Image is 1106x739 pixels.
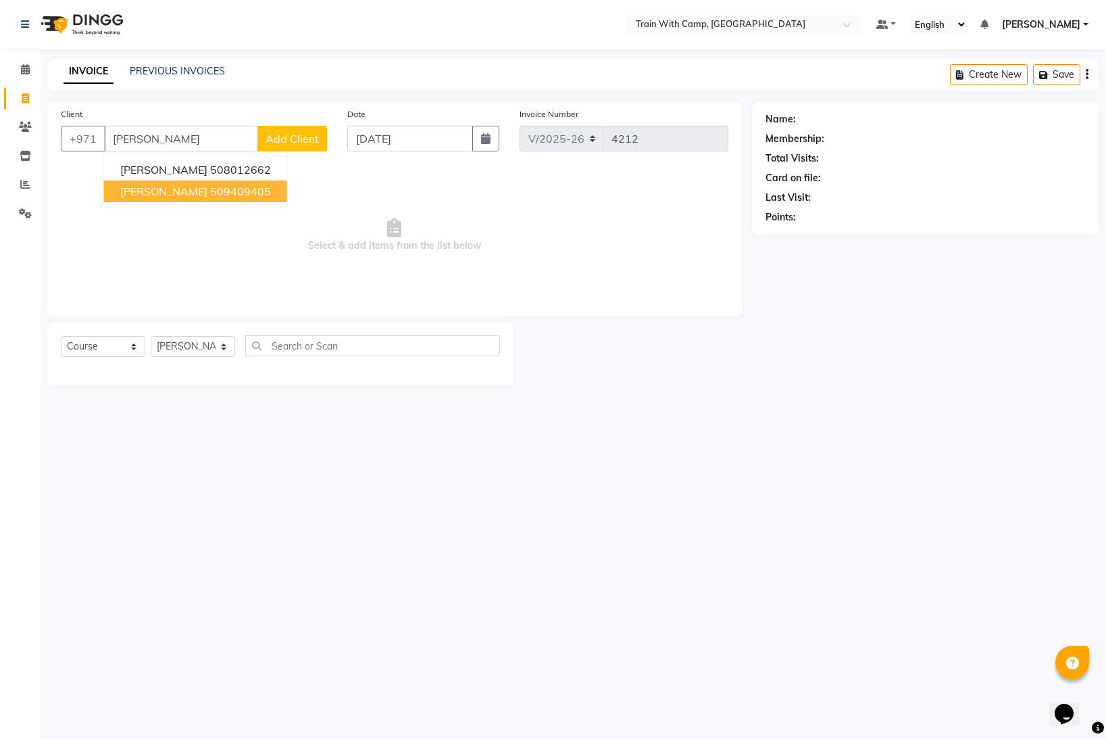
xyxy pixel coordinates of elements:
[210,163,271,176] ngb-highlight: 508012662
[765,151,819,166] div: Total Visits:
[120,163,207,176] span: [PERSON_NAME]
[765,112,796,126] div: Name:
[266,132,319,145] span: Add Client
[210,185,271,198] ngb-highlight: 509409405
[520,108,578,120] label: Invoice Number
[950,64,1028,85] button: Create New
[347,108,366,120] label: Date
[765,132,824,146] div: Membership:
[120,185,207,198] span: [PERSON_NAME]
[130,65,225,77] a: PREVIOUS INVOICES
[765,171,821,185] div: Card on file:
[1033,64,1080,85] button: Save
[765,210,796,224] div: Points:
[61,168,728,303] span: Select & add items from the list below
[245,335,500,356] input: Search or Scan
[765,191,811,205] div: Last Visit:
[1002,18,1080,32] span: [PERSON_NAME]
[64,59,114,84] a: INVOICE
[104,126,258,151] input: Search by Name/Mobile/Email/Code
[1049,685,1092,725] iframe: chat widget
[61,126,105,151] button: +971
[34,5,127,43] img: logo
[61,108,82,120] label: Client
[257,126,327,151] button: Add Client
